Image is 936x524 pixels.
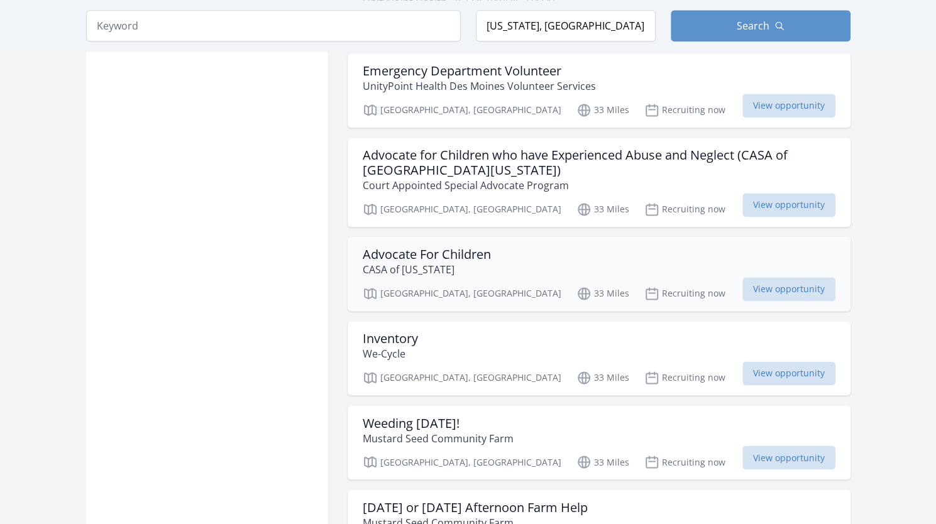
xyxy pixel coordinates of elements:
[742,94,835,117] span: View opportunity
[348,321,851,395] a: Inventory We-Cycle [GEOGRAPHIC_DATA], [GEOGRAPHIC_DATA] 33 Miles Recruiting now View opportunity
[644,454,725,469] p: Recruiting now
[363,178,835,193] p: Court Appointed Special Advocate Program
[576,370,629,385] p: 33 Miles
[363,247,491,262] h3: Advocate For Children
[363,262,491,277] p: CASA of [US_STATE]
[86,10,461,41] input: Keyword
[363,346,418,361] p: We-Cycle
[742,277,835,301] span: View opportunity
[363,415,514,430] h3: Weeding [DATE]!
[671,10,851,41] button: Search
[363,63,596,79] h3: Emergency Department Volunteer
[348,405,851,479] a: Weeding [DATE]! Mustard Seed Community Farm [GEOGRAPHIC_DATA], [GEOGRAPHIC_DATA] 33 Miles Recruit...
[363,430,514,445] p: Mustard Seed Community Farm
[644,202,725,217] p: Recruiting now
[348,138,851,227] a: Advocate for Children who have Experienced Abuse and Neglect (CASA of [GEOGRAPHIC_DATA][US_STATE]...
[742,361,835,385] span: View opportunity
[363,148,835,178] h3: Advocate for Children who have Experienced Abuse and Neglect (CASA of [GEOGRAPHIC_DATA][US_STATE])
[644,102,725,117] p: Recruiting now
[737,18,769,33] span: Search
[363,286,561,301] p: [GEOGRAPHIC_DATA], [GEOGRAPHIC_DATA]
[363,370,561,385] p: [GEOGRAPHIC_DATA], [GEOGRAPHIC_DATA]
[363,454,561,469] p: [GEOGRAPHIC_DATA], [GEOGRAPHIC_DATA]
[576,202,629,217] p: 33 Miles
[644,286,725,301] p: Recruiting now
[363,102,561,117] p: [GEOGRAPHIC_DATA], [GEOGRAPHIC_DATA]
[348,53,851,128] a: Emergency Department Volunteer UnityPoint Health Des Moines Volunteer Services [GEOGRAPHIC_DATA],...
[742,445,835,469] span: View opportunity
[476,10,656,41] input: Location
[348,237,851,311] a: Advocate For Children CASA of [US_STATE] [GEOGRAPHIC_DATA], [GEOGRAPHIC_DATA] 33 Miles Recruiting...
[576,102,629,117] p: 33 Miles
[363,79,596,94] p: UnityPoint Health Des Moines Volunteer Services
[363,202,561,217] p: [GEOGRAPHIC_DATA], [GEOGRAPHIC_DATA]
[576,454,629,469] p: 33 Miles
[644,370,725,385] p: Recruiting now
[576,286,629,301] p: 33 Miles
[742,193,835,217] span: View opportunity
[363,499,588,515] h3: [DATE] or [DATE] Afternoon Farm Help
[363,331,418,346] h3: Inventory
